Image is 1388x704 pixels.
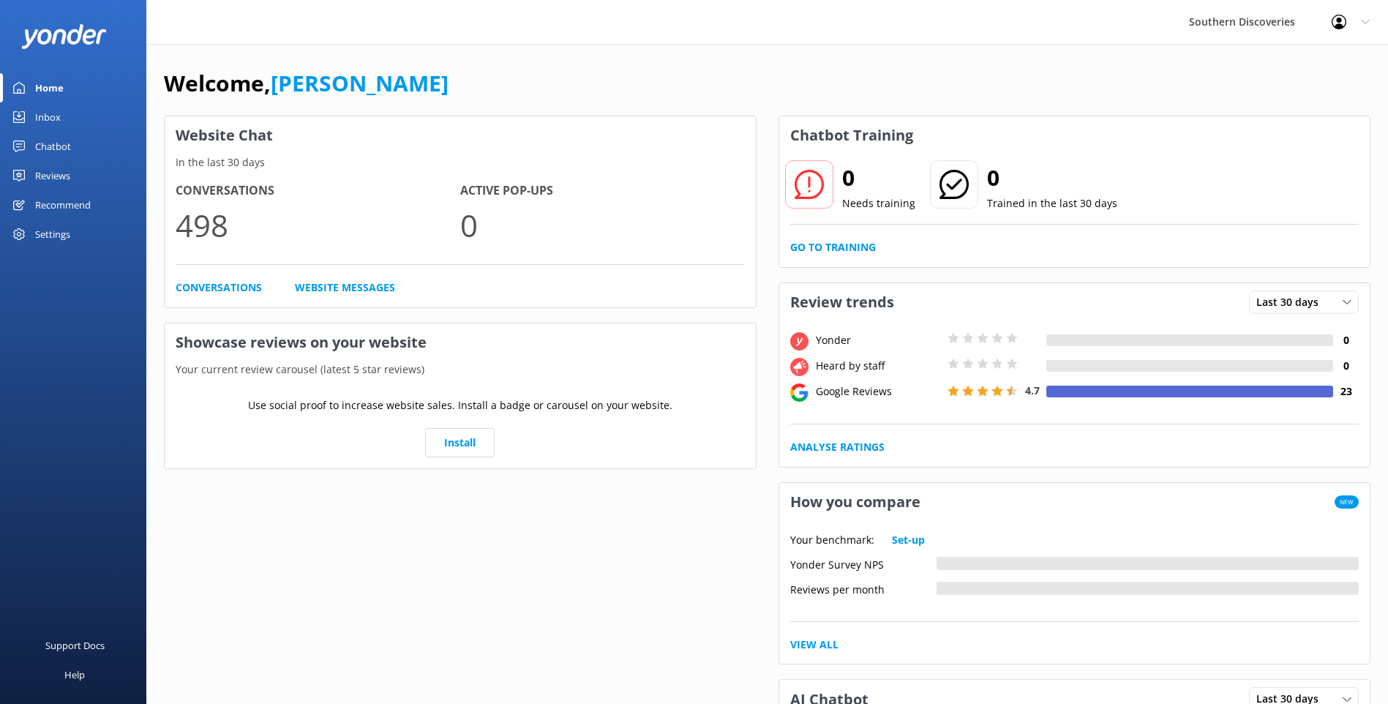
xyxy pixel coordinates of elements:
[164,66,449,101] h1: Welcome,
[1256,294,1327,310] span: Last 30 days
[1025,383,1040,397] span: 4.7
[790,532,874,548] p: Your benchmark:
[35,220,70,249] div: Settings
[790,582,937,595] div: Reviews per month
[790,637,839,653] a: View All
[295,280,395,296] a: Website Messages
[987,160,1117,195] h2: 0
[812,383,944,400] div: Google Reviews
[987,195,1117,211] p: Trained in the last 30 days
[165,362,756,378] p: Your current review carousel (latest 5 star reviews)
[790,557,937,570] div: Yonder Survey NPS
[460,181,745,201] h4: Active Pop-ups
[425,428,495,457] a: Install
[892,532,925,548] a: Set-up
[790,439,885,455] a: Analyse Ratings
[779,116,924,154] h3: Chatbot Training
[1335,495,1359,509] span: New
[35,161,70,190] div: Reviews
[35,190,91,220] div: Recommend
[1333,332,1359,348] h4: 0
[35,102,61,132] div: Inbox
[165,116,756,154] h3: Website Chat
[35,73,64,102] div: Home
[248,397,672,413] p: Use social proof to increase website sales. Install a badge or carousel on your website.
[176,181,460,201] h4: Conversations
[842,160,915,195] h2: 0
[812,332,944,348] div: Yonder
[165,323,756,362] h3: Showcase reviews on your website
[779,283,905,321] h3: Review trends
[22,24,106,48] img: yonder-white-logo.png
[1333,358,1359,374] h4: 0
[460,201,745,250] p: 0
[35,132,71,161] div: Chatbot
[790,239,876,255] a: Go to Training
[64,660,85,689] div: Help
[812,358,944,374] div: Heard by staff
[1333,383,1359,400] h4: 23
[842,195,915,211] p: Needs training
[176,280,262,296] a: Conversations
[45,631,105,660] div: Support Docs
[779,483,931,521] h3: How you compare
[271,68,449,98] a: [PERSON_NAME]
[165,154,756,171] p: In the last 30 days
[176,201,460,250] p: 498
